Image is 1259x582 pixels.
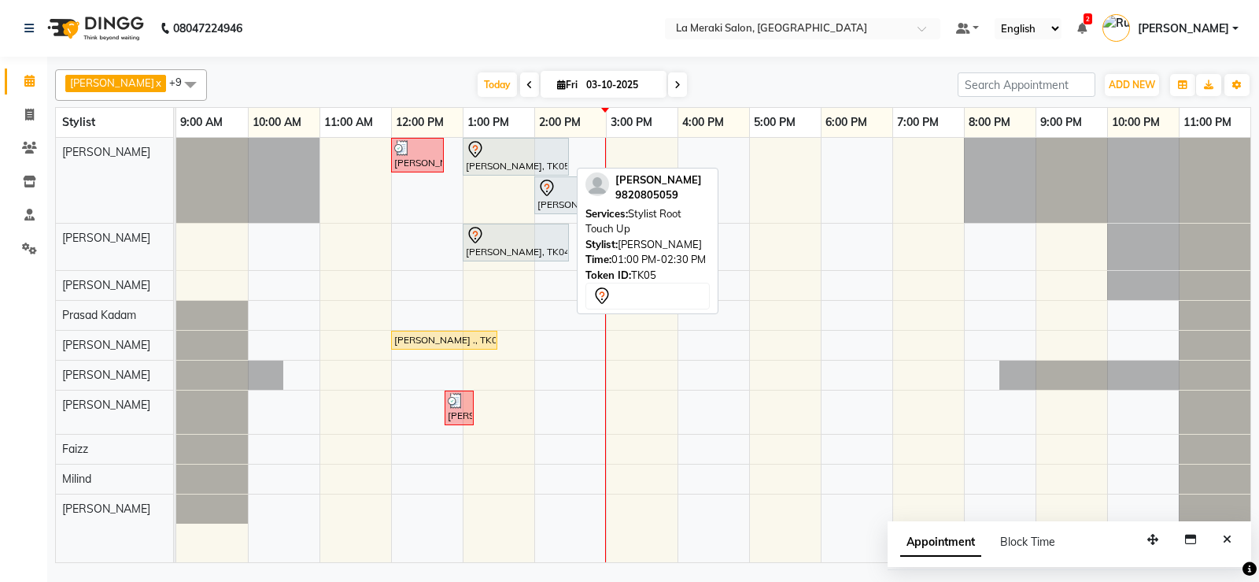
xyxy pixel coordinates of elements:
button: Close [1216,528,1239,552]
img: logo [40,6,148,50]
img: profile [585,172,609,196]
a: 5:00 PM [750,111,799,134]
a: x [154,76,161,89]
a: 2:00 PM [535,111,585,134]
a: 8:00 PM [965,111,1014,134]
span: [PERSON_NAME] [615,173,702,186]
div: [PERSON_NAME], TK01, 02:00 PM-03:30 PM, Senior Stylist Root Touch Up [536,179,639,212]
span: Stylist: [585,238,618,250]
a: 2 [1077,21,1087,35]
span: [PERSON_NAME] [70,76,154,89]
div: [PERSON_NAME], TK04, 01:00 PM-02:30 PM, Senior Stylist Root Touch Up [464,226,567,259]
a: 4:00 PM [678,111,728,134]
a: 12:00 PM [392,111,448,134]
div: [PERSON_NAME] ., TK02, 12:00 PM-01:30 PM, Stylist Root Touch Up [393,333,496,347]
a: 3:00 PM [607,111,656,134]
div: [PERSON_NAME], TK05, 01:00 PM-02:30 PM, Stylist Root Touch Up [464,140,567,173]
a: 1:00 PM [463,111,513,134]
a: 11:00 AM [320,111,377,134]
span: Milind [62,472,91,486]
span: ADD NEW [1109,79,1155,91]
span: Time: [585,253,611,265]
span: Prasad Kadam [62,308,136,322]
div: [PERSON_NAME], TK03, 12:00 PM-12:45 PM, Stylist Level Men's Haircut [393,140,442,170]
span: [PERSON_NAME] [62,338,150,352]
span: [PERSON_NAME] [62,398,150,412]
span: 2 [1084,13,1092,24]
span: Today [478,72,517,97]
div: TK05 [585,268,710,284]
div: [PERSON_NAME], TK03, 12:45 PM-01:10 PM, Clean shave [446,393,472,423]
div: 9820805059 [615,187,702,203]
button: ADD NEW [1105,74,1159,96]
span: [PERSON_NAME] [62,278,150,292]
span: [PERSON_NAME] [62,368,150,382]
span: Block Time [1000,535,1055,549]
span: [PERSON_NAME] [62,231,150,245]
span: +9 [169,76,194,88]
span: [PERSON_NAME] [62,145,150,159]
span: Faizz [62,442,88,456]
span: [PERSON_NAME] [62,502,150,516]
span: Fri [553,79,582,91]
div: [PERSON_NAME] [585,237,710,253]
span: Services: [585,207,628,220]
img: Rupal Jagirdar [1102,14,1130,42]
input: Search Appointment [958,72,1095,97]
a: 10:00 PM [1108,111,1164,134]
a: 10:00 AM [249,111,305,134]
b: 08047224946 [173,6,242,50]
span: Stylist [62,115,95,129]
span: [PERSON_NAME] [1138,20,1229,37]
a: 9:00 PM [1036,111,1086,134]
a: 9:00 AM [176,111,227,134]
a: 7:00 PM [893,111,943,134]
a: 6:00 PM [821,111,871,134]
span: Appointment [900,528,981,557]
div: 01:00 PM-02:30 PM [585,252,710,268]
span: Token ID: [585,269,631,281]
input: 2025-10-03 [582,73,660,97]
span: Stylist Root Touch Up [585,207,681,235]
a: 11:00 PM [1180,111,1235,134]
